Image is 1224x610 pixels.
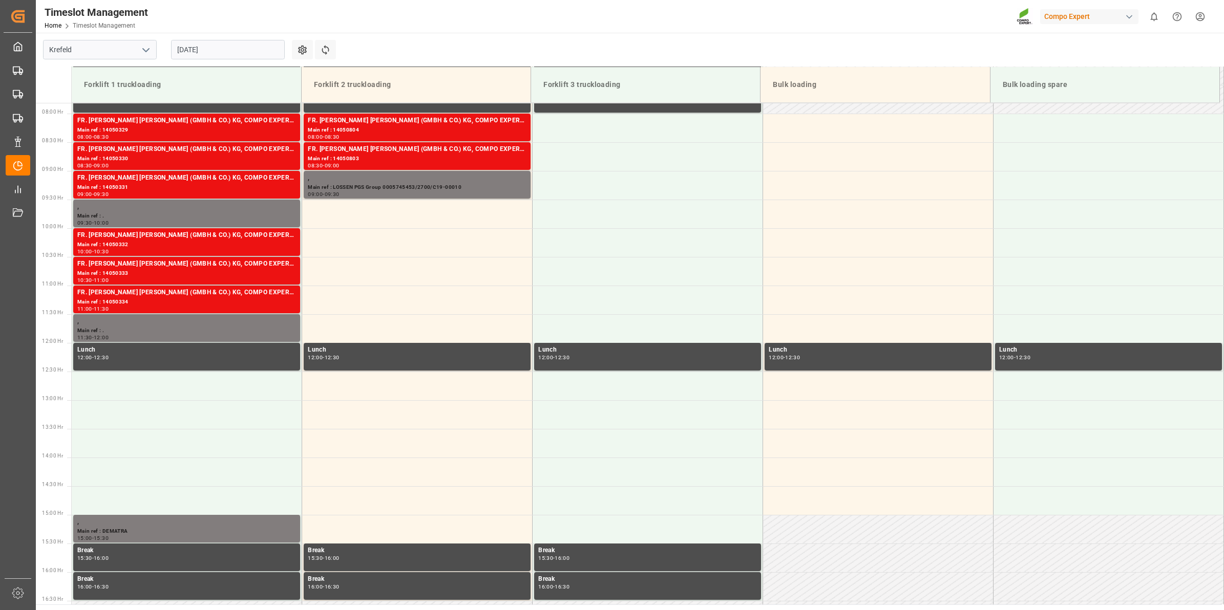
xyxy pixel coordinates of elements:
div: 09:00 [94,163,109,168]
div: 12:00 [769,355,784,360]
div: Forklift 3 truckloading [539,75,752,94]
div: Main ref : 14050333 [77,269,296,278]
button: show 0 new notifications [1143,5,1166,28]
div: FR. [PERSON_NAME] [PERSON_NAME] (GMBH & CO.) KG, COMPO EXPERT Benelux N.V. [77,259,296,269]
div: - [92,278,94,282]
div: 12:30 [325,355,340,360]
div: - [553,584,555,589]
div: 16:00 [538,584,553,589]
div: - [92,556,94,560]
div: - [92,536,94,540]
div: FR. [PERSON_NAME] [PERSON_NAME] (GMBH & CO.) KG, COMPO EXPERT Benelux N.V. [77,288,296,298]
span: 08:30 Hr [42,138,63,143]
div: , [77,517,296,527]
span: 09:00 Hr [42,166,63,172]
div: 11:00 [94,278,109,282]
div: 15:00 [77,536,92,540]
div: 08:30 [325,135,340,139]
div: - [92,355,94,360]
div: , [77,202,296,212]
div: - [1014,355,1016,360]
div: 09:00 [77,192,92,197]
div: Forklift 1 truckloading [80,75,293,94]
div: - [92,307,94,311]
div: - [92,584,94,589]
div: - [784,355,785,360]
div: Main ref : 14050804 [308,126,526,135]
span: 09:30 Hr [42,195,63,201]
div: Main ref : 14050329 [77,126,296,135]
span: 12:30 Hr [42,367,63,373]
span: 13:00 Hr [42,396,63,401]
button: Compo Expert [1040,7,1143,26]
div: FR. [PERSON_NAME] [PERSON_NAME] (GMBH & CO.) KG, COMPO EXPERT Benelux N.V. [77,173,296,183]
div: Break [308,546,526,556]
span: 08:00 Hr [42,109,63,115]
div: Compo Expert [1040,9,1138,24]
div: 08:00 [77,135,92,139]
div: - [323,355,324,360]
span: 11:00 Hr [42,281,63,287]
div: 11:30 [94,307,109,311]
div: Timeslot Management [45,5,148,20]
div: 10:30 [94,249,109,254]
div: 16:30 [325,584,340,589]
div: Main ref : 14050334 [77,298,296,307]
div: FR. [PERSON_NAME] [PERSON_NAME] (GMBH & CO.) KG, COMPO EXPERT Benelux N.V. [308,116,526,126]
span: 14:00 Hr [42,453,63,459]
div: 16:30 [94,584,109,589]
div: FR. [PERSON_NAME] [PERSON_NAME] (GMBH & CO.) KG, COMPO EXPERT Benelux N.V. [77,116,296,126]
div: 15:30 [308,556,323,560]
div: Main ref : 14050331 [77,183,296,192]
div: 09:30 [94,192,109,197]
div: 09:00 [325,163,340,168]
div: 12:30 [785,355,800,360]
div: 10:00 [77,249,92,254]
div: Lunch [538,345,757,355]
div: - [553,556,555,560]
div: Bulk loading spare [999,75,1211,94]
span: 11:30 Hr [42,310,63,315]
div: 09:30 [77,221,92,225]
img: Screenshot%202023-09-29%20at%2010.02.21.png_1712312052.png [1017,8,1033,26]
div: 15:30 [94,536,109,540]
div: 08:30 [308,163,323,168]
div: 08:30 [94,135,109,139]
div: 16:00 [555,556,569,560]
div: - [323,556,324,560]
div: 08:00 [308,135,323,139]
span: 12:00 Hr [42,338,63,344]
div: , [308,173,526,183]
span: 16:30 Hr [42,596,63,602]
div: 09:30 [325,192,340,197]
div: Main ref : 14050803 [308,155,526,163]
div: Main ref : . [77,326,296,335]
div: Main ref : LOSSEN PGS Group 0005745453/2700/C19-00010 [308,183,526,192]
div: - [323,163,324,168]
div: 12:00 [999,355,1014,360]
div: - [92,135,94,139]
div: Lunch [77,345,296,355]
div: 10:30 [77,278,92,282]
div: Main ref : DEMATRA [77,527,296,536]
div: 11:00 [77,307,92,311]
div: Lunch [308,345,526,355]
div: Forklift 2 truckloading [310,75,522,94]
div: 10:00 [94,221,109,225]
input: DD.MM.YYYY [171,40,285,59]
div: Main ref : . [77,212,296,221]
div: Main ref : 14050332 [77,241,296,249]
div: 12:00 [308,355,323,360]
div: - [92,249,94,254]
div: 16:30 [555,584,569,589]
input: Type to search/select [43,40,157,59]
div: Lunch [769,345,987,355]
div: 11:30 [77,335,92,340]
button: open menu [138,42,153,58]
span: 16:00 Hr [42,568,63,573]
span: 10:30 Hr [42,252,63,258]
div: - [92,163,94,168]
span: 15:30 Hr [42,539,63,544]
div: Break [538,574,757,584]
div: 16:00 [325,556,340,560]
